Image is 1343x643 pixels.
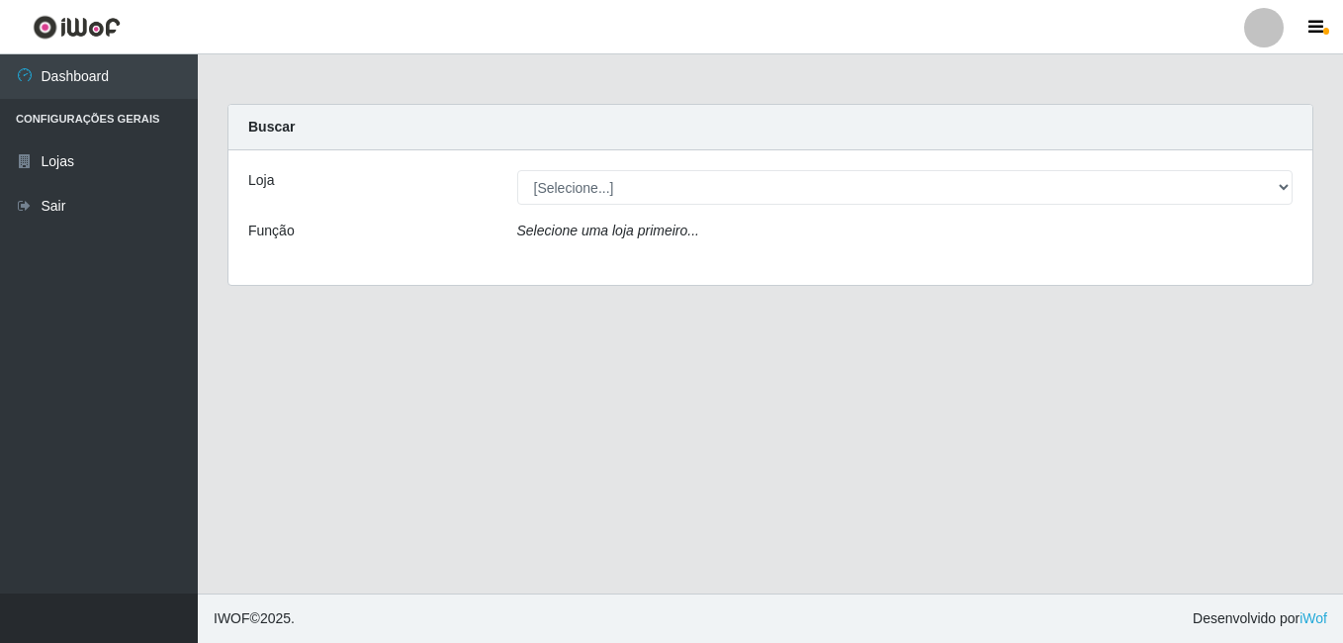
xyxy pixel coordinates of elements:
[248,170,274,191] label: Loja
[248,221,295,241] label: Função
[517,223,699,238] i: Selecione uma loja primeiro...
[1299,610,1327,626] a: iWof
[248,119,295,135] strong: Buscar
[214,608,295,629] span: © 2025 .
[1193,608,1327,629] span: Desenvolvido por
[33,15,121,40] img: CoreUI Logo
[214,610,250,626] span: IWOF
